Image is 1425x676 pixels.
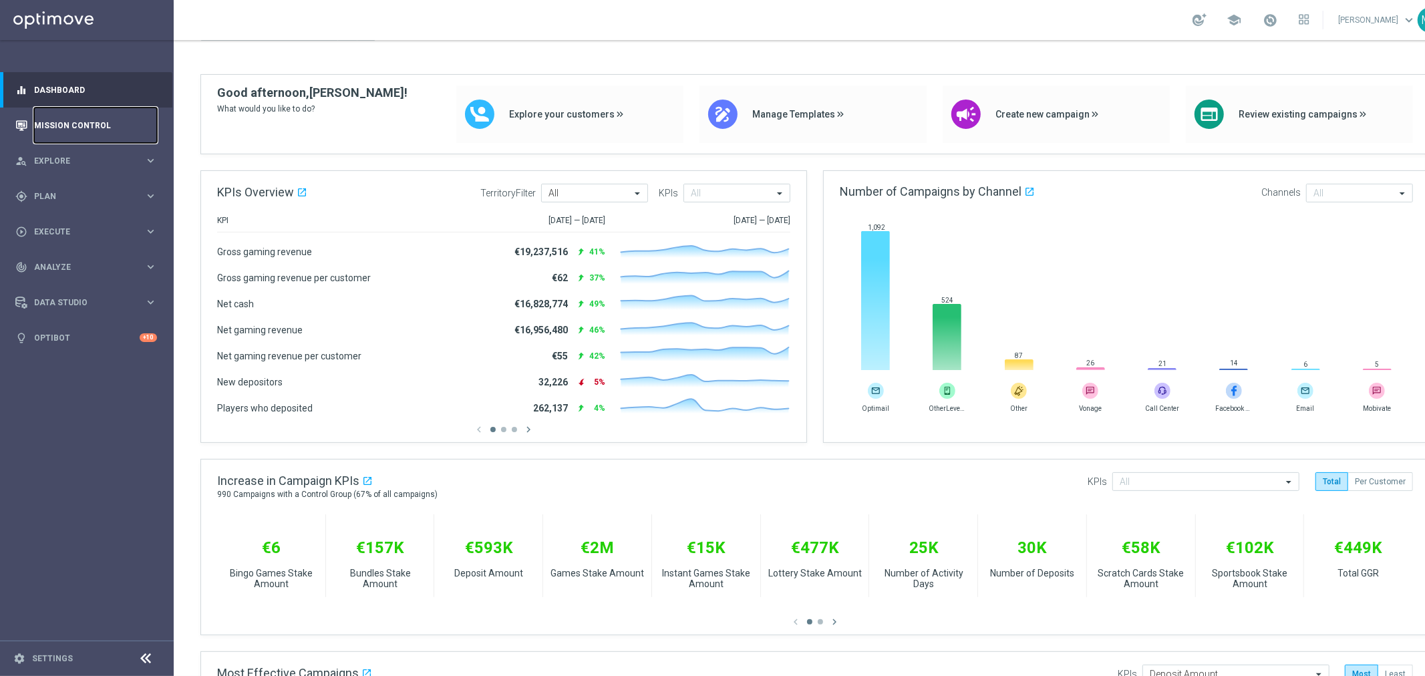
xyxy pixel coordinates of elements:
[32,655,73,663] a: Settings
[15,261,144,273] div: Analyze
[15,155,27,167] i: person_search
[34,228,144,236] span: Execute
[15,84,27,96] i: equalizer
[144,225,157,238] i: keyboard_arrow_right
[15,226,27,238] i: play_circle_outline
[34,108,157,143] a: Mission Control
[34,263,144,271] span: Analyze
[15,226,144,238] div: Execute
[34,299,144,307] span: Data Studio
[144,154,157,167] i: keyboard_arrow_right
[34,192,144,200] span: Plan
[34,72,157,108] a: Dashboard
[15,156,158,166] button: person_search Explore keyboard_arrow_right
[15,261,27,273] i: track_changes
[15,262,158,273] button: track_changes Analyze keyboard_arrow_right
[15,72,157,108] div: Dashboard
[15,155,144,167] div: Explore
[15,297,158,308] button: Data Studio keyboard_arrow_right
[15,320,157,355] div: Optibot
[1337,10,1418,30] a: [PERSON_NAME]keyboard_arrow_down
[144,190,157,202] i: keyboard_arrow_right
[15,85,158,96] button: equalizer Dashboard
[15,226,158,237] button: play_circle_outline Execute keyboard_arrow_right
[140,333,157,342] div: +10
[15,190,144,202] div: Plan
[15,332,27,344] i: lightbulb
[15,120,158,131] button: Mission Control
[1227,13,1241,27] span: school
[13,653,25,665] i: settings
[15,333,158,343] button: lightbulb Optibot +10
[1402,13,1416,27] span: keyboard_arrow_down
[144,261,157,273] i: keyboard_arrow_right
[34,320,140,355] a: Optibot
[34,157,144,165] span: Explore
[15,190,27,202] i: gps_fixed
[15,297,144,309] div: Data Studio
[15,108,157,143] div: Mission Control
[15,191,158,202] button: gps_fixed Plan keyboard_arrow_right
[144,296,157,309] i: keyboard_arrow_right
